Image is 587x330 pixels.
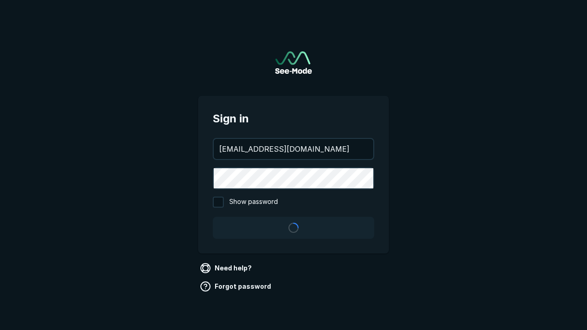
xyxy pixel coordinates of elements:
a: Need help? [198,261,255,275]
span: Show password [229,197,278,208]
span: Sign in [213,110,374,127]
a: Go to sign in [275,51,312,74]
img: See-Mode Logo [275,51,312,74]
a: Forgot password [198,279,275,294]
input: your@email.com [214,139,373,159]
